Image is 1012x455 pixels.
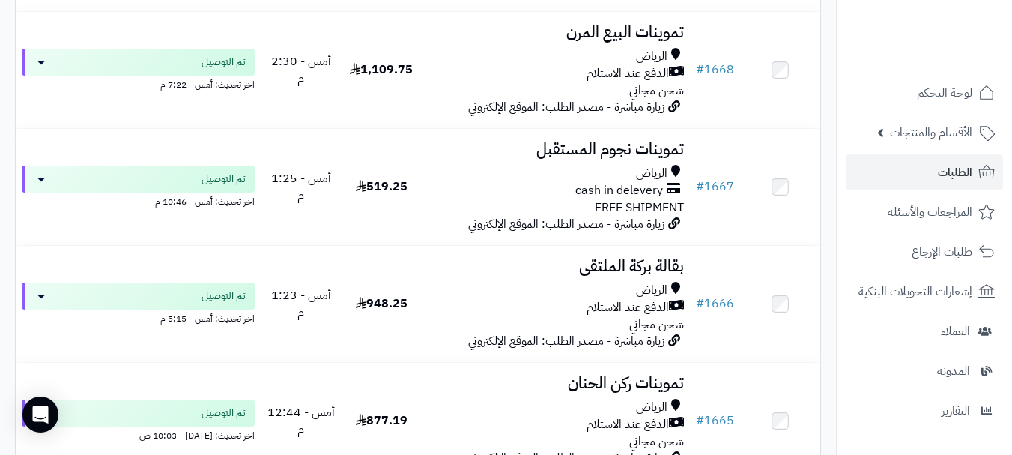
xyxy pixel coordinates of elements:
span: الدفع عند الاستلام [587,65,669,82]
a: طلبات الإرجاع [846,234,1003,270]
span: زيارة مباشرة - مصدر الطلب: الموقع الإلكتروني [468,98,664,116]
span: الرياض [636,165,667,182]
span: طلبات الإرجاع [912,241,972,262]
h3: تموينات نجوم المستقبل [428,141,684,158]
span: أمس - 2:30 م [271,52,331,88]
a: #1666 [696,295,734,313]
span: إشعارات التحويلات البنكية [858,281,972,302]
span: تم التوصيل [202,172,246,187]
span: الرياض [636,282,667,299]
span: # [696,61,704,79]
span: تم التوصيل [202,406,246,421]
span: الدفع عند الاستلام [587,299,669,316]
a: العملاء [846,313,1003,349]
span: التقارير [942,400,970,421]
span: cash in delevery [575,182,663,199]
div: اخر تحديث: أمس - 5:15 م [22,310,255,325]
span: المراجعات والأسئلة [888,202,972,223]
span: 877.19 [356,412,407,430]
h3: بقالة بركة الملتقى [428,258,684,275]
span: شحن مجاني [629,433,684,451]
a: إشعارات التحويلات البنكية [846,274,1003,310]
span: الأقسام والمنتجات [890,122,972,143]
a: المراجعات والأسئلة [846,194,1003,230]
div: اخر تحديث: أمس - 7:22 م [22,76,255,91]
span: شحن مجاني [629,316,684,334]
div: Open Intercom Messenger [22,397,58,433]
img: logo-2.png [910,40,998,72]
a: لوحة التحكم [846,75,1003,111]
a: التقارير [846,393,1003,429]
a: #1667 [696,178,734,196]
span: زيارة مباشرة - مصدر الطلب: الموقع الإلكتروني [468,215,664,233]
span: أمس - 12:44 م [267,403,335,439]
span: الدفع عند الاستلام [587,416,669,433]
a: المدونة [846,353,1003,389]
span: أمس - 1:23 م [271,286,331,322]
h3: تموينات ركن الحنان [428,375,684,392]
span: FREE SHIPMENT [595,199,684,217]
span: # [696,295,704,313]
span: 519.25 [356,178,407,196]
span: العملاء [941,321,970,342]
div: اخر تحديث: [DATE] - 10:03 ص [22,427,255,442]
span: أمس - 1:25 م [271,169,331,205]
span: تم التوصيل [202,289,246,304]
span: زيارة مباشرة - مصدر الطلب: الموقع الإلكتروني [468,332,664,350]
span: الرياض [636,48,667,65]
span: المدونة [937,361,970,382]
h3: تموينات البيع المرن [428,24,684,41]
span: 1,109.75 [350,61,413,79]
span: لوحة التحكم [917,82,972,103]
div: اخر تحديث: أمس - 10:46 م [22,193,255,208]
a: #1668 [696,61,734,79]
span: شحن مجاني [629,82,684,100]
span: 948.25 [356,295,407,313]
span: الطلبات [938,162,972,183]
a: #1665 [696,412,734,430]
span: تم التوصيل [202,55,246,70]
span: الرياض [636,399,667,416]
span: # [696,178,704,196]
a: الطلبات [846,154,1003,190]
span: # [696,412,704,430]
